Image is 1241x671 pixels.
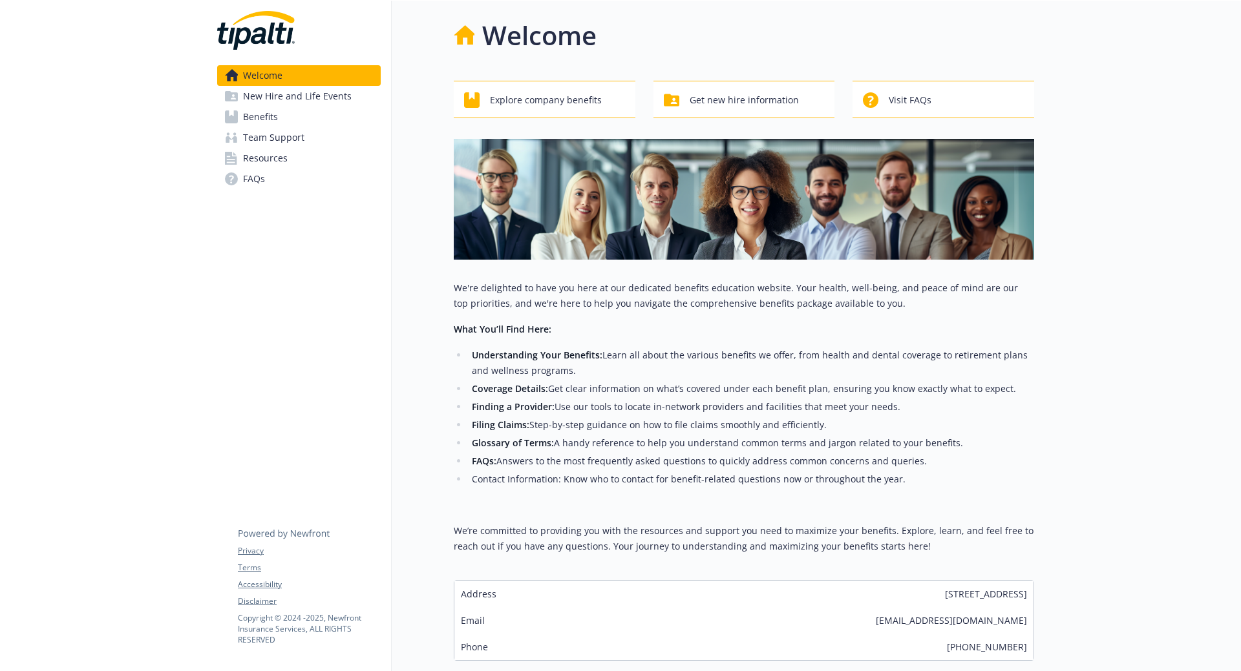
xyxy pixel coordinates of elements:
[472,455,496,467] strong: FAQs:
[468,417,1034,433] li: Step-by-step guidance on how to file claims smoothly and efficiently.
[653,81,835,118] button: Get new hire information
[468,347,1034,378] li: Learn all about the various benefits we offer, from health and dental coverage to retirement plan...
[238,595,380,607] a: Disclaimer
[876,614,1027,627] span: [EMAIL_ADDRESS][DOMAIN_NAME]
[243,169,265,189] span: FAQs
[238,545,380,557] a: Privacy
[243,127,304,148] span: Team Support
[947,640,1027,654] span: [PHONE_NUMBER]
[853,81,1034,118] button: Visit FAQs
[945,587,1027,601] span: [STREET_ADDRESS]
[468,435,1034,451] li: A handy reference to help you understand common terms and jargon related to your benefits.
[243,107,278,127] span: Benefits
[472,418,529,431] strong: Filing Claims:
[217,107,381,127] a: Benefits
[482,16,597,55] h1: Welcome
[217,86,381,107] a: New Hire and Life Events
[472,437,554,449] strong: Glossary of Terms:
[468,381,1034,397] li: Get clear information on what’s covered under each benefit plan, ensuring you know exactly what t...
[468,399,1034,415] li: Use our tools to locate in-network providers and facilities that meet your needs.
[243,86,352,107] span: New Hire and Life Events
[454,81,635,118] button: Explore company benefits
[454,523,1034,554] p: We’re committed to providing you with the resources and support you need to maximize your benefit...
[217,148,381,169] a: Resources
[690,88,799,112] span: Get new hire information
[238,579,380,590] a: Accessibility
[472,349,602,361] strong: Understanding Your Benefits:
[454,280,1034,311] p: We're delighted to have you here at our dedicated benefits education website. Your health, well-b...
[468,471,1034,487] li: Contact Information: Know who to contact for benefit-related questions now or throughout the year.
[217,127,381,148] a: Team Support
[217,65,381,86] a: Welcome
[472,382,548,395] strong: Coverage Details:
[461,614,485,627] span: Email
[243,148,288,169] span: Resources
[454,323,551,335] strong: What You’ll Find Here:
[454,139,1034,260] img: overview page banner
[243,65,282,86] span: Welcome
[217,169,381,189] a: FAQs
[461,587,496,601] span: Address
[238,562,380,573] a: Terms
[238,612,380,645] p: Copyright © 2024 - 2025 , Newfront Insurance Services, ALL RIGHTS RESERVED
[461,640,488,654] span: Phone
[472,400,555,413] strong: Finding a Provider:
[468,453,1034,469] li: Answers to the most frequently asked questions to quickly address common concerns and queries.
[490,88,602,112] span: Explore company benefits
[889,88,931,112] span: Visit FAQs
